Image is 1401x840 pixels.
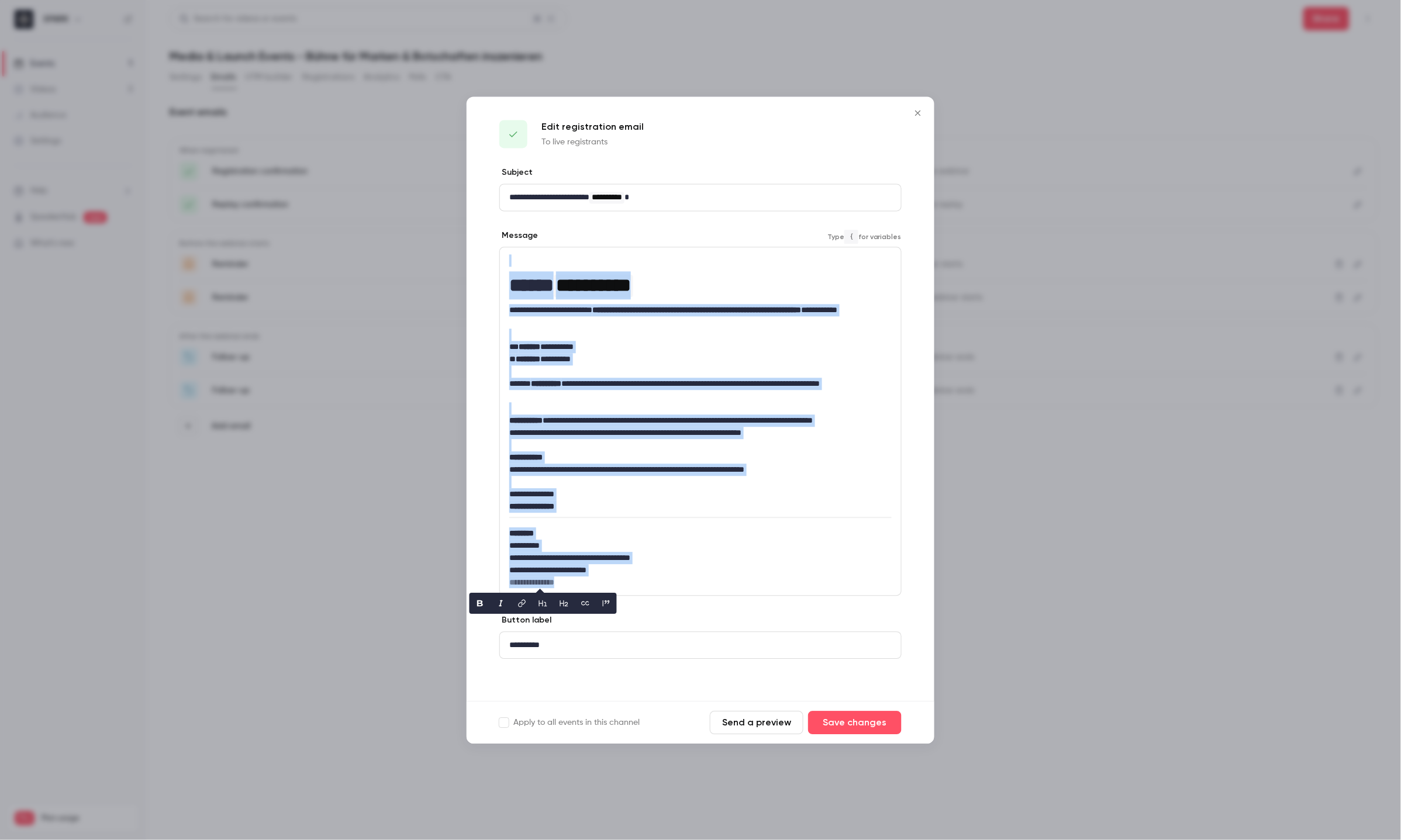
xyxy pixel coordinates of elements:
[471,594,489,613] button: bold
[844,230,858,244] code: {
[906,101,930,125] button: Close
[500,247,901,595] div: editor
[500,632,901,658] div: editor
[597,594,616,613] button: blockquote
[500,184,901,210] div: editor
[499,614,551,626] label: Button label
[513,594,532,613] button: link
[541,136,644,148] p: To live registrants
[492,594,510,613] button: italic
[499,717,640,728] label: Apply to all events in this channel
[499,167,533,178] label: Subject
[827,230,902,244] span: Type for variables
[541,120,644,134] p: Edit registration email
[499,230,538,241] label: Message
[808,711,902,734] button: Save changes
[710,711,803,734] button: Send a preview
